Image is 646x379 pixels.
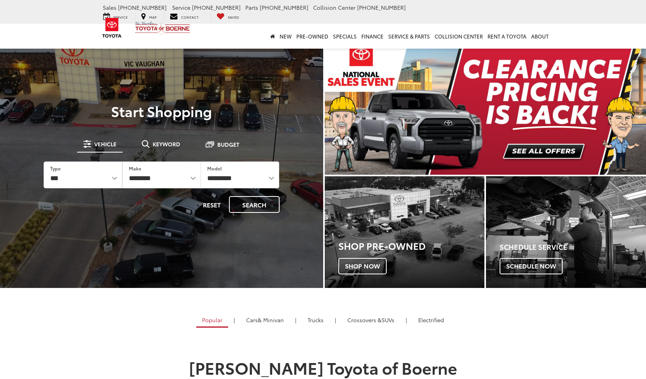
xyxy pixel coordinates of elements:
[338,258,387,274] span: Shop Now
[245,4,258,11] span: Parts
[135,12,162,21] a: Map
[325,176,485,288] div: Toyota
[325,176,485,288] a: Shop Pre-Owned Shop Now
[500,258,563,274] span: Schedule Now
[113,14,128,19] span: Service
[404,316,409,324] li: |
[172,4,190,11] span: Service
[103,4,116,11] span: Sales
[598,54,646,159] button: Click to view next picture.
[153,141,180,147] span: Keyword
[412,313,450,326] a: Electrified
[229,196,280,213] button: Search
[142,358,504,376] h1: [PERSON_NAME] Toyota of Boerne
[486,176,646,288] a: Schedule Service Schedule Now
[135,21,190,35] img: Vic Vaughan Toyota of Boerne
[293,316,298,324] li: |
[260,4,308,11] span: [PHONE_NUMBER]
[50,165,61,172] label: Type
[294,24,331,49] a: Pre-Owned
[486,176,646,288] div: Toyota
[500,243,646,251] h4: Schedule Service
[325,54,373,159] button: Click to view previous picture.
[341,313,400,326] a: SUVs
[240,313,290,326] a: Cars
[196,313,228,328] a: Popular
[485,24,529,49] a: Rent a Toyota
[359,24,386,49] a: Finance
[129,165,141,172] label: Make
[207,165,222,172] label: Model
[331,24,359,49] a: Specials
[232,316,237,324] li: |
[217,142,239,147] span: Budget
[338,240,485,251] h3: Shop Pre-Owned
[357,4,406,11] span: [PHONE_NUMBER]
[149,14,157,19] span: Map
[181,14,199,19] span: Contact
[97,15,127,40] img: Toyota
[268,24,277,49] a: Home
[277,24,294,49] a: New
[432,24,485,49] a: Collision Center
[164,12,204,21] a: Contact
[97,12,134,21] a: Service
[33,103,290,119] p: Start Shopping
[192,4,241,11] span: [PHONE_NUMBER]
[258,316,284,324] span: & Minivan
[529,24,551,49] a: About
[94,141,116,147] span: Vehicle
[386,24,432,49] a: Service & Parts: Opens in a new tab
[313,4,356,11] span: Collision Center
[211,12,245,21] a: My Saved Vehicles
[302,313,329,326] a: Trucks
[118,4,167,11] span: [PHONE_NUMBER]
[347,316,382,324] span: Crossovers &
[333,316,338,324] li: |
[228,14,239,19] span: Saved
[196,196,227,213] button: Reset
